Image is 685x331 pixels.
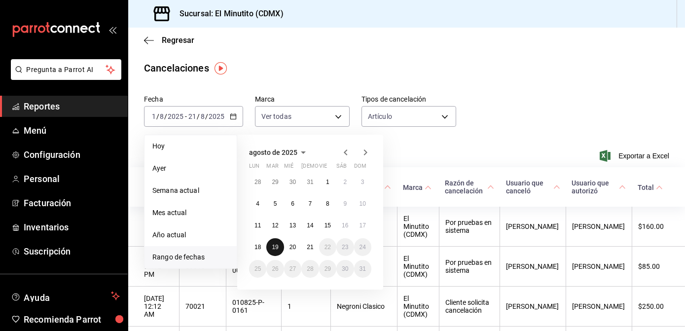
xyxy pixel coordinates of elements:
button: 18 de agosto de 2025 [249,238,266,256]
button: 19 de agosto de 2025 [266,238,284,256]
span: / [205,112,208,120]
button: 4 de agosto de 2025 [249,195,266,213]
abbr: 13 de agosto de 2025 [289,222,296,229]
button: 16 de agosto de 2025 [336,217,354,234]
abbr: 6 de agosto de 2025 [291,200,294,207]
span: Usuario que autorizó [572,179,626,195]
button: 17 de agosto de 2025 [354,217,371,234]
abbr: 1 de agosto de 2025 [326,179,329,185]
input: ---- [167,112,184,120]
input: -- [188,112,197,120]
a: Pregunta a Parrot AI [7,72,121,82]
abbr: 15 de agosto de 2025 [324,222,331,229]
input: -- [200,112,205,120]
img: Tooltip marker [215,62,227,74]
label: Tipos de cancelación [361,96,456,103]
button: 28 de julio de 2025 [249,173,266,191]
span: Inventarios [24,221,120,234]
abbr: 8 de agosto de 2025 [326,200,329,207]
abbr: 4 de agosto de 2025 [256,200,259,207]
abbr: miércoles [284,163,293,173]
span: / [156,112,159,120]
input: -- [151,112,156,120]
th: El Minutito (CDMX) [397,247,439,287]
abbr: 10 de agosto de 2025 [360,200,366,207]
abbr: 23 de agosto de 2025 [342,244,348,251]
abbr: lunes [249,163,259,173]
span: Mes actual [152,208,229,218]
abbr: 21 de agosto de 2025 [307,244,313,251]
th: [DATE] 12:12 AM [128,287,179,327]
th: Por pruebas en sistema [439,247,500,287]
th: [PERSON_NAME] [500,287,566,327]
span: Configuración [24,148,120,161]
span: / [197,112,200,120]
abbr: 26 de agosto de 2025 [272,265,278,272]
abbr: 3 de agosto de 2025 [361,179,364,185]
span: Semana actual [152,185,229,196]
button: Exportar a Excel [602,150,669,162]
button: 27 de agosto de 2025 [284,260,301,278]
span: Artículo [368,111,392,121]
abbr: 19 de agosto de 2025 [272,244,278,251]
th: 1 [281,287,330,327]
abbr: 28 de julio de 2025 [254,179,261,185]
button: 11 de agosto de 2025 [249,217,266,234]
abbr: jueves [301,163,360,173]
button: 29 de julio de 2025 [266,173,284,191]
abbr: 27 de agosto de 2025 [289,265,296,272]
abbr: 28 de agosto de 2025 [307,265,313,272]
abbr: 9 de agosto de 2025 [343,200,347,207]
th: [PERSON_NAME] [500,247,566,287]
th: [PERSON_NAME] [566,207,632,247]
button: 1 de agosto de 2025 [319,173,336,191]
span: Pregunta a Parrot AI [27,65,106,75]
button: agosto de 2025 [249,147,309,158]
span: - [185,112,187,120]
input: -- [159,112,164,120]
button: 23 de agosto de 2025 [336,238,354,256]
th: 70021 [179,287,226,327]
abbr: 30 de agosto de 2025 [342,265,348,272]
button: 13 de agosto de 2025 [284,217,301,234]
span: agosto de 2025 [249,148,297,156]
button: Regresar [144,36,194,45]
button: 28 de agosto de 2025 [301,260,319,278]
button: 29 de agosto de 2025 [319,260,336,278]
abbr: 30 de julio de 2025 [289,179,296,185]
abbr: 20 de agosto de 2025 [289,244,296,251]
button: 10 de agosto de 2025 [354,195,371,213]
button: Pregunta a Parrot AI [11,59,121,80]
abbr: 31 de julio de 2025 [307,179,313,185]
abbr: martes [266,163,278,173]
th: El Minutito (CDMX) [397,287,439,327]
abbr: 25 de agosto de 2025 [254,265,261,272]
span: / [164,112,167,120]
abbr: 29 de julio de 2025 [272,179,278,185]
button: 21 de agosto de 2025 [301,238,319,256]
abbr: 18 de agosto de 2025 [254,244,261,251]
button: 26 de agosto de 2025 [266,260,284,278]
input: ---- [208,112,225,120]
span: Personal [24,172,120,185]
abbr: 24 de agosto de 2025 [360,244,366,251]
th: [PERSON_NAME] [566,247,632,287]
abbr: 11 de agosto de 2025 [254,222,261,229]
span: Recomienda Parrot [24,313,120,326]
span: Año actual [152,230,229,240]
span: Reportes [24,100,120,113]
label: Fecha [144,96,243,103]
button: 12 de agosto de 2025 [266,217,284,234]
span: Facturación [24,196,120,210]
span: Regresar [162,36,194,45]
abbr: 22 de agosto de 2025 [324,244,331,251]
th: El Minutito (CDMX) [397,207,439,247]
abbr: 16 de agosto de 2025 [342,222,348,229]
button: 25 de agosto de 2025 [249,260,266,278]
th: [PERSON_NAME] [500,207,566,247]
span: Total [638,184,663,191]
button: open_drawer_menu [108,26,116,34]
span: Menú [24,124,120,137]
